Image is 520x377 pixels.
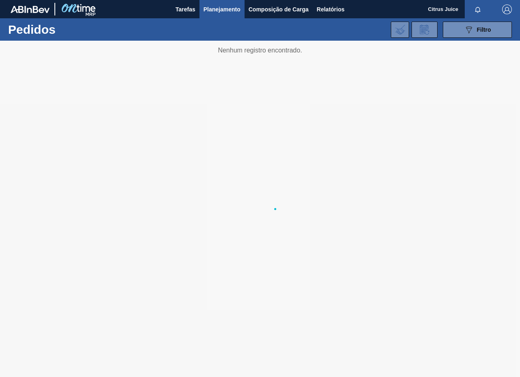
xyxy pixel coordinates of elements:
div: Importar Negociações dos Pedidos [391,22,409,38]
button: Notificações [465,4,491,15]
h1: Pedidos [8,25,120,34]
span: Composição de Carga [249,4,309,14]
div: Solicitação de Revisão de Pedidos [412,22,438,38]
span: Planejamento [204,4,240,14]
button: Filtro [443,22,512,38]
img: TNhmsLtSVTkK8tSr43FrP2fwEKptu5GPRR3wAAAABJRU5ErkJggg== [11,6,50,13]
span: Tarefas [175,4,195,14]
span: Filtro [477,26,491,33]
img: Logout [502,4,512,14]
span: Relatórios [317,4,344,14]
